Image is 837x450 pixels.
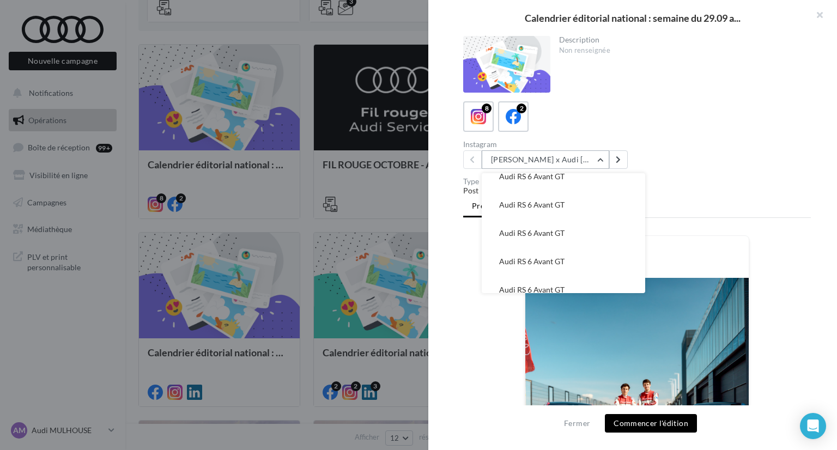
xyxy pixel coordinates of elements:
button: Commencer l'édition [605,414,697,433]
div: Type [463,178,811,185]
span: Audi RS 6 Avant GT [499,228,565,238]
button: Fermer [560,417,595,430]
span: Calendrier éditorial national : semaine du 29.09 a... [525,13,741,23]
button: Audi RS 6 Avant GT [482,247,645,276]
button: Audi RS 6 Avant GT [482,162,645,191]
button: Audi RS 6 Avant GT [482,276,645,304]
span: Audi RS 6 Avant GT [499,172,565,181]
div: Post [463,185,811,196]
span: Audi RS 6 Avant GT [499,285,565,294]
div: Description [559,36,803,44]
button: Audi RS 6 Avant GT [482,191,645,219]
div: 8 [482,104,492,113]
span: Audi RS 6 Avant GT [499,200,565,209]
div: Instagram [463,141,633,148]
div: 2 [517,104,526,113]
button: Audi RS 6 Avant GT [482,219,645,247]
div: Non renseignée [559,46,803,56]
span: Audi RS 6 Avant GT [499,257,565,266]
button: [PERSON_NAME] x Audi [GEOGRAPHIC_DATA] ???????? [482,150,609,169]
div: Open Intercom Messenger [800,413,826,439]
